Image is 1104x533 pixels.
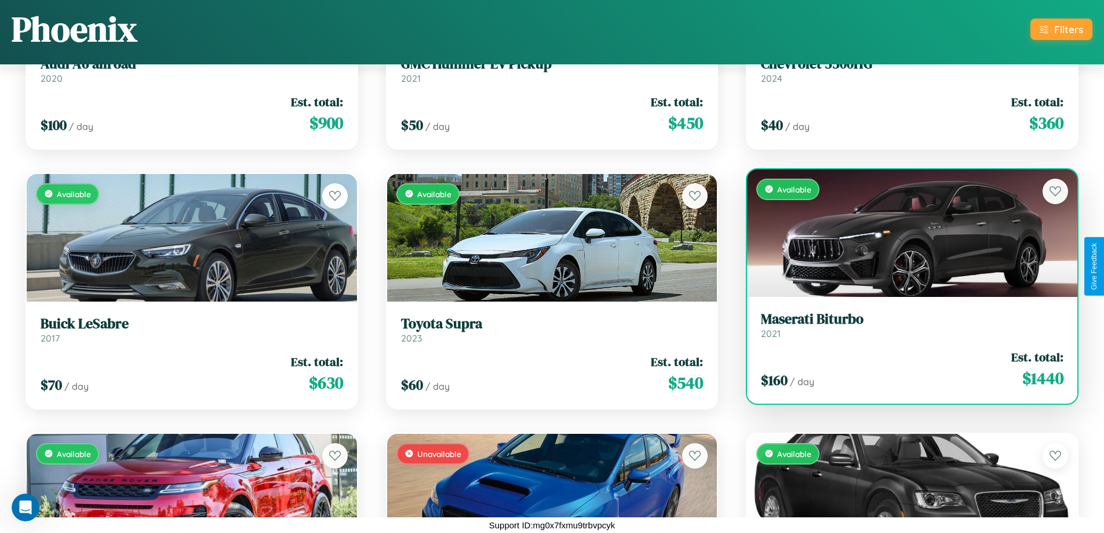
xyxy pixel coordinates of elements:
[401,316,704,332] h3: Toyota Supra
[309,371,343,394] span: $ 630
[69,121,93,132] span: / day
[12,494,39,521] iframe: Intercom live chat
[761,311,1063,328] h3: Maserati Biturbo
[401,56,704,72] h3: GMC Hummer EV Pickup
[401,115,423,135] span: $ 50
[1090,243,1098,290] div: Give Feedback
[41,56,343,84] a: Audi A6 allroad2020
[291,353,343,370] span: Est. total:
[1029,111,1063,135] span: $ 360
[417,449,461,459] span: Unavailable
[1022,367,1063,390] span: $ 1440
[761,371,788,390] span: $ 160
[41,332,60,344] span: 2017
[651,93,703,110] span: Est. total:
[417,189,451,199] span: Available
[41,316,343,332] h3: Buick LeSabre
[425,121,450,132] span: / day
[761,311,1063,339] a: Maserati Biturbo2021
[401,72,421,84] span: 2021
[41,56,343,72] h3: Audi A6 allroad
[401,375,423,394] span: $ 60
[41,115,67,135] span: $ 100
[41,316,343,344] a: Buick LeSabre2017
[785,121,810,132] span: / day
[401,332,422,344] span: 2023
[41,375,62,394] span: $ 70
[41,72,63,84] span: 2020
[64,380,89,392] span: / day
[777,449,811,459] span: Available
[761,328,781,339] span: 2021
[1054,23,1083,35] div: Filters
[668,111,703,135] span: $ 450
[291,93,343,110] span: Est. total:
[761,72,782,84] span: 2024
[761,115,783,135] span: $ 40
[761,56,1063,72] h3: Chevrolet 5500HG
[668,371,703,394] span: $ 540
[761,56,1063,84] a: Chevrolet 5500HG2024
[1030,19,1092,40] button: Filters
[425,380,450,392] span: / day
[1011,349,1063,365] span: Est. total:
[790,376,814,387] span: / day
[777,184,811,194] span: Available
[651,353,703,370] span: Est. total:
[489,517,615,533] p: Support ID: mg0x7fxmu9trbvpcyk
[309,111,343,135] span: $ 900
[1011,93,1063,110] span: Est. total:
[57,449,91,459] span: Available
[12,5,137,53] h1: Phoenix
[57,189,91,199] span: Available
[401,316,704,344] a: Toyota Supra2023
[401,56,704,84] a: GMC Hummer EV Pickup2021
